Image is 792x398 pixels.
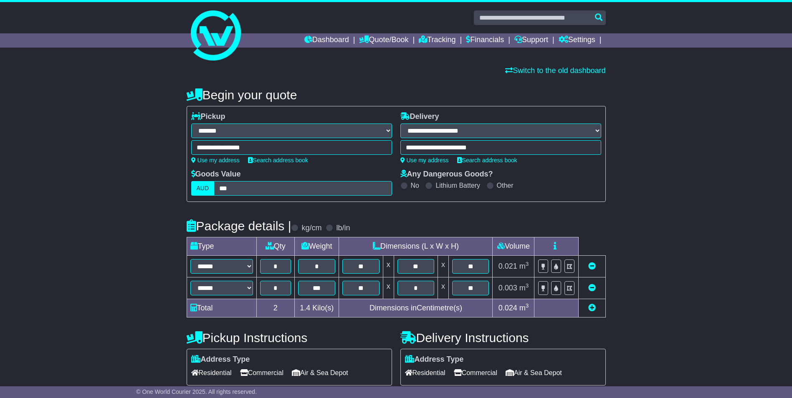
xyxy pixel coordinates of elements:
[292,366,348,379] span: Air & Sea Depot
[136,388,257,395] span: © One World Courier 2025. All rights reserved.
[187,299,256,317] td: Total
[588,262,596,270] a: Remove this item
[526,302,529,309] sup: 3
[526,282,529,289] sup: 3
[256,299,295,317] td: 2
[454,366,497,379] span: Commercial
[559,33,595,48] a: Settings
[438,256,449,277] td: x
[466,33,504,48] a: Financials
[187,237,256,256] td: Type
[359,33,408,48] a: Quote/Book
[588,304,596,312] a: Add new item
[400,157,449,164] a: Use my address
[506,366,562,379] span: Air & Sea Depot
[493,237,534,256] td: Volume
[248,157,308,164] a: Search address book
[191,366,232,379] span: Residential
[336,224,350,233] label: lb/in
[498,284,517,292] span: 0.003
[191,112,225,121] label: Pickup
[438,277,449,299] td: x
[588,284,596,292] a: Remove this item
[187,88,606,102] h4: Begin your quote
[295,299,339,317] td: Kilo(s)
[339,299,493,317] td: Dimensions in Centimetre(s)
[514,33,548,48] a: Support
[383,256,394,277] td: x
[519,284,529,292] span: m
[300,304,310,312] span: 1.4
[400,112,439,121] label: Delivery
[240,366,283,379] span: Commercial
[295,237,339,256] td: Weight
[457,157,517,164] a: Search address book
[519,304,529,312] span: m
[256,237,295,256] td: Qty
[191,157,240,164] a: Use my address
[498,262,517,270] span: 0.021
[187,331,392,345] h4: Pickup Instructions
[411,181,419,189] label: No
[301,224,321,233] label: kg/cm
[304,33,349,48] a: Dashboard
[191,355,250,364] label: Address Type
[191,181,215,196] label: AUD
[187,219,291,233] h4: Package details |
[405,355,464,364] label: Address Type
[400,331,606,345] h4: Delivery Instructions
[497,181,514,189] label: Other
[339,237,493,256] td: Dimensions (L x W x H)
[191,170,241,179] label: Goods Value
[505,66,605,75] a: Switch to the old dashboard
[526,261,529,267] sup: 3
[383,277,394,299] td: x
[435,181,480,189] label: Lithium Battery
[400,170,493,179] label: Any Dangerous Goods?
[498,304,517,312] span: 0.024
[519,262,529,270] span: m
[419,33,455,48] a: Tracking
[405,366,445,379] span: Residential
